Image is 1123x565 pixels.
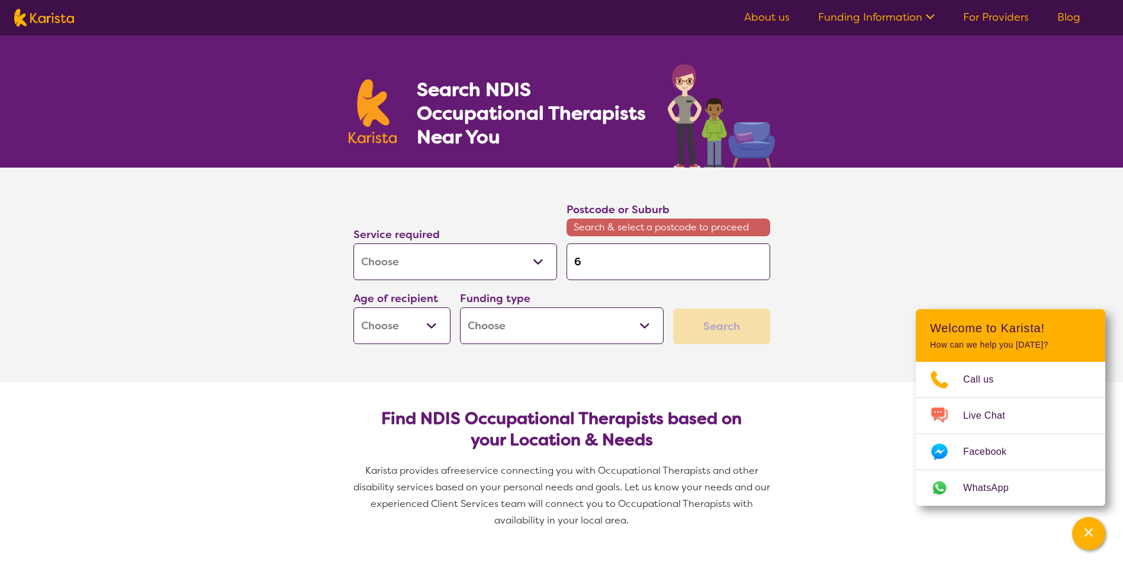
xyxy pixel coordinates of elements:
[567,243,770,280] input: Type
[963,407,1019,425] span: Live Chat
[963,371,1008,389] span: Call us
[567,219,770,236] span: Search & select a postcode to proceed
[668,64,775,168] img: occupational-therapy
[930,321,1091,335] h2: Welcome to Karista!
[1072,517,1105,550] button: Channel Menu
[349,79,397,143] img: Karista logo
[567,203,670,217] label: Postcode or Suburb
[963,10,1029,24] a: For Providers
[1057,10,1080,24] a: Blog
[460,291,530,306] label: Funding type
[818,10,935,24] a: Funding Information
[353,227,440,242] label: Service required
[14,9,74,27] img: Karista logo
[353,291,438,306] label: Age of recipient
[916,470,1105,506] a: Web link opens in a new tab.
[353,464,773,527] span: service connecting you with Occupational Therapists and other disability services based on your p...
[963,479,1023,497] span: WhatsApp
[963,443,1021,461] span: Facebook
[916,362,1105,506] ul: Choose channel
[744,10,790,24] a: About us
[916,309,1105,506] div: Channel Menu
[930,340,1091,350] p: How can we help you [DATE]?
[417,78,647,149] h1: Search NDIS Occupational Therapists Near You
[365,464,447,477] span: Karista provides a
[447,464,466,477] span: free
[363,408,761,451] h2: Find NDIS Occupational Therapists based on your Location & Needs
